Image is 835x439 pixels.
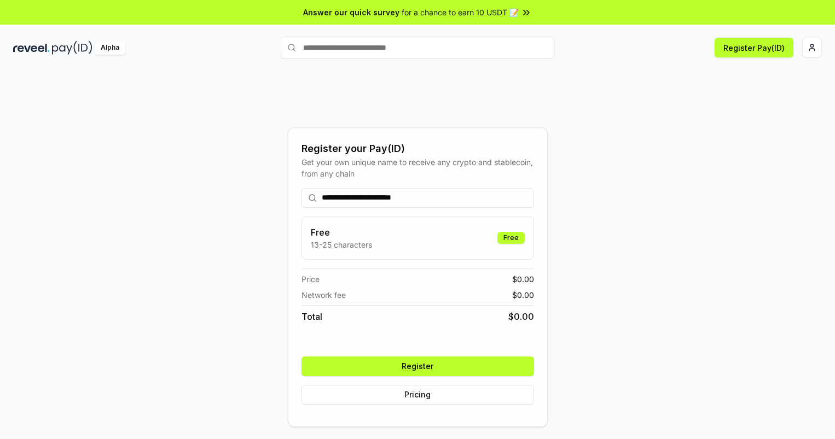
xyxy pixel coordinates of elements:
[52,41,92,55] img: pay_id
[301,385,534,405] button: Pricing
[402,7,519,18] span: for a chance to earn 10 USDT 📝
[301,273,320,285] span: Price
[497,232,525,244] div: Free
[512,273,534,285] span: $ 0.00
[311,226,372,239] h3: Free
[301,310,322,323] span: Total
[512,289,534,301] span: $ 0.00
[303,7,399,18] span: Answer our quick survey
[13,41,50,55] img: reveel_dark
[311,239,372,250] p: 13-25 characters
[715,38,793,57] button: Register Pay(ID)
[301,356,534,376] button: Register
[95,41,125,55] div: Alpha
[508,310,534,323] span: $ 0.00
[301,289,346,301] span: Network fee
[301,141,534,156] div: Register your Pay(ID)
[301,156,534,179] div: Get your own unique name to receive any crypto and stablecoin, from any chain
